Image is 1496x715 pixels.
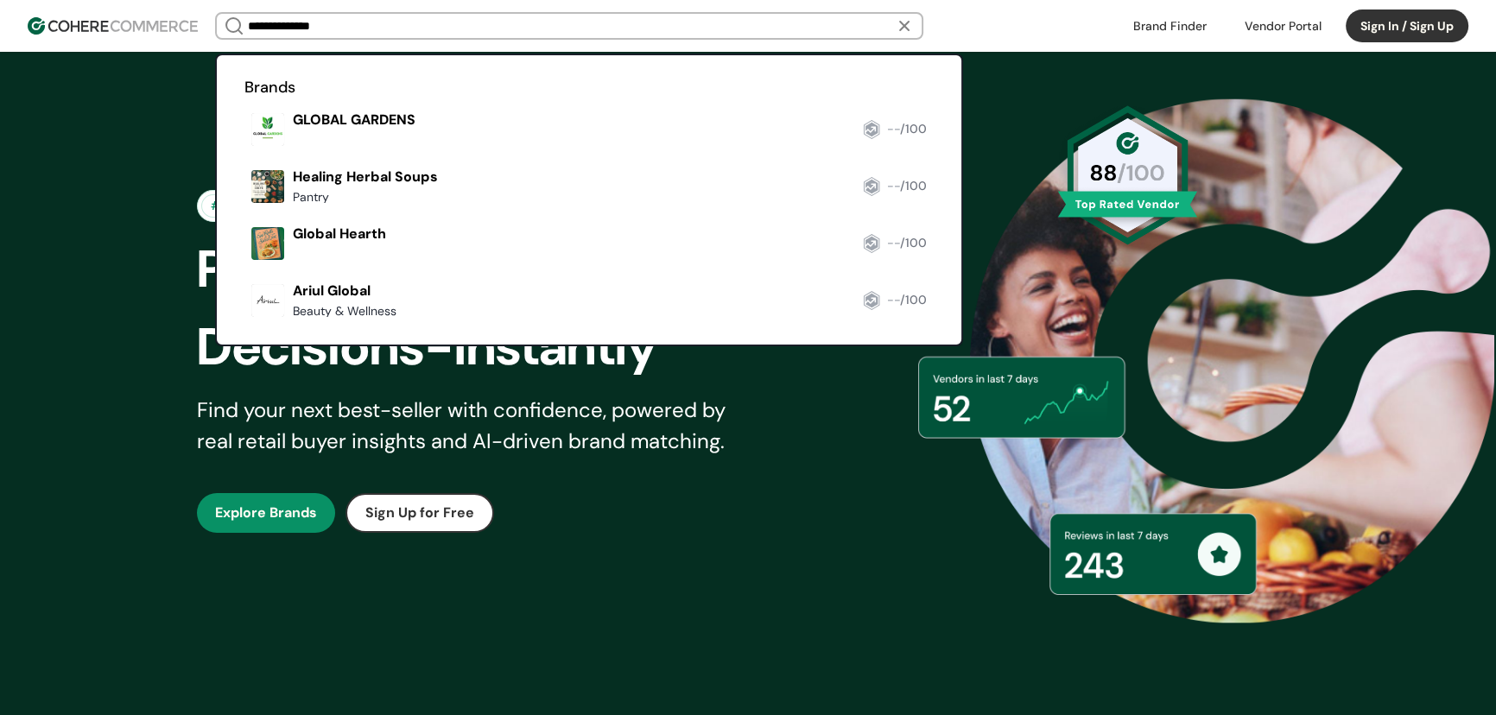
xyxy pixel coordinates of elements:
span: /100 [900,235,927,250]
button: Sign Up for Free [345,493,494,533]
div: Power Smarter Retail [197,231,777,308]
span: /100 [900,121,927,136]
div: Decisions-Instantly [197,308,777,386]
span: -- [887,235,900,250]
button: Sign In / Sign Up [1346,9,1468,42]
span: -- [887,292,900,307]
h2: Brands [244,76,934,99]
span: -- [887,178,900,193]
span: -- [887,121,900,136]
div: #RetailTransparency [201,194,339,218]
div: Find your next best-seller with confidence, powered by real retail buyer insights and AI-driven b... [197,395,748,457]
span: /100 [900,178,927,193]
img: Cohere Logo [28,17,198,35]
span: /100 [900,292,927,307]
button: Explore Brands [197,493,335,533]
